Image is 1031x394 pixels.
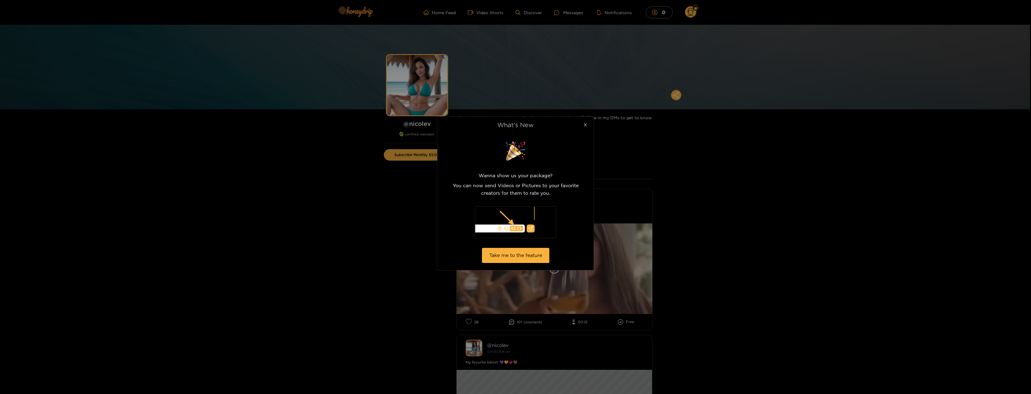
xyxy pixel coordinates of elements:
span: close [583,123,588,127]
p: You can now send Videos or Pictures to your favorite creators for them to rate you. [445,182,586,197]
button: Close [577,117,594,133]
p: Wanna show us your package? [445,172,586,179]
img: illustration [475,207,556,238]
button: Take me to the feature [482,248,549,263]
img: surprise image [500,140,531,162]
div: What's New [445,121,586,128]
